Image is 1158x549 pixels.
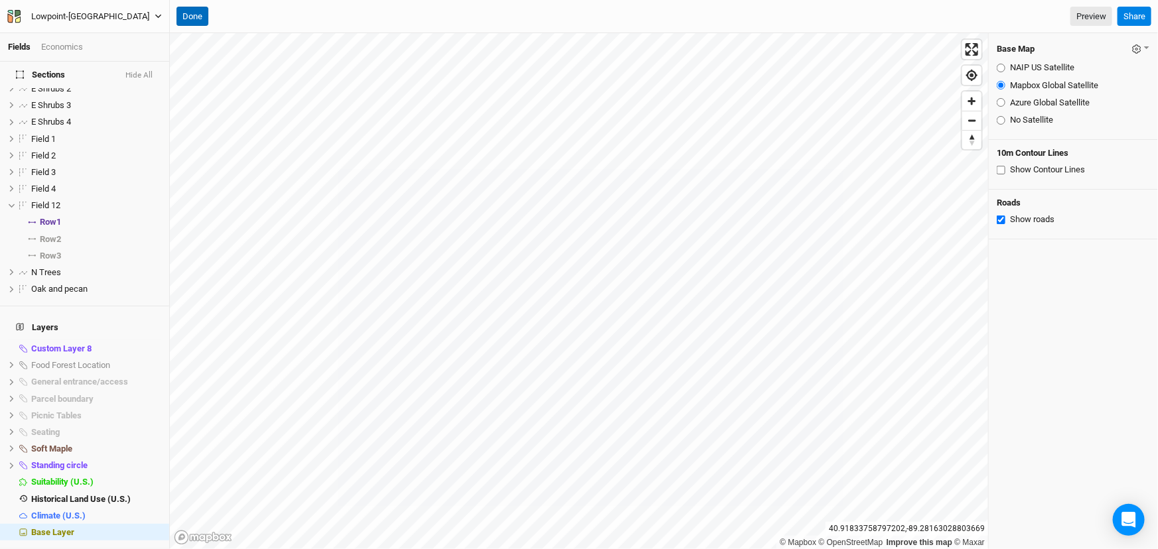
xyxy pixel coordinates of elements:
[31,460,88,470] span: Standing circle
[887,538,952,547] a: Improve this map
[31,267,161,278] div: N Trees
[31,84,71,93] span: E Shrubs 2
[31,527,74,537] span: Base Layer
[31,410,82,420] span: Picnic Tables
[954,538,985,547] a: Maxar
[8,42,31,52] a: Fields
[31,527,161,538] div: Base Layer
[31,427,60,437] span: Seating
[1113,504,1145,536] div: Open Intercom Messenger
[826,522,988,536] div: 40.91833758797202 , -89.28163028803669
[174,530,232,545] a: Mapbox logo
[31,184,56,194] span: Field 4
[7,9,163,24] button: Lowpoint-[GEOGRAPHIC_DATA]
[31,410,161,421] div: Picnic Tables
[125,71,153,80] button: Hide All
[31,460,161,471] div: Standing circle
[31,284,88,294] span: Oak and pecan
[31,200,60,210] span: Field 12
[1010,62,1074,74] label: NAIP US Satellite
[1010,213,1054,225] label: Show roads
[31,511,161,521] div: Climate (U.S.)
[31,134,161,145] div: Field 1
[31,117,71,127] span: E Shrubs 4
[31,343,161,354] div: Custom Layer 8
[31,167,161,178] div: Field 3
[31,151,56,160] span: Field 2
[31,360,161,371] div: Food Forest Location
[40,234,61,245] span: Row 2
[31,477,94,487] span: Suitability (U.S.)
[962,66,981,85] button: Find my location
[31,84,161,94] div: E Shrubs 2
[31,343,92,353] span: Custom Layer 8
[31,100,71,110] span: E Shrubs 3
[40,217,61,227] span: Row 1
[31,377,161,387] div: General entrance/access
[31,444,72,454] span: Soft Maple
[962,91,981,111] button: Zoom in
[31,117,161,127] div: E Shrubs 4
[31,134,56,144] span: Field 1
[40,251,61,261] span: Row 3
[962,131,981,149] span: Reset bearing to north
[780,538,816,547] a: Mapbox
[31,100,161,111] div: E Shrubs 3
[997,44,1035,54] h4: Base Map
[31,10,149,23] div: Lowpoint-[GEOGRAPHIC_DATA]
[31,511,86,520] span: Climate (U.S.)
[31,377,128,387] span: General entrance/access
[962,111,981,130] button: Zoom out
[31,394,161,404] div: Parcel boundary
[31,394,94,404] span: Parcel boundary
[997,148,1150,158] h4: 10m Contour Lines
[1070,7,1112,27] a: Preview
[1118,7,1151,27] button: Share
[31,184,161,194] div: Field 4
[31,10,149,23] div: Lowpoint-Washburn
[1010,114,1053,126] label: No Satellite
[31,151,161,161] div: Field 2
[31,284,161,294] div: Oak and pecan
[177,7,208,27] button: Done
[170,33,988,549] canvas: Map
[1010,80,1098,91] label: Mapbox Global Satellite
[31,267,61,277] span: N Trees
[31,444,161,454] div: Soft Maple
[962,40,981,59] button: Enter fullscreen
[962,130,981,149] button: Reset bearing to north
[31,494,161,505] div: Historical Land Use (U.S.)
[1010,97,1090,109] label: Azure Global Satellite
[31,477,161,487] div: Suitability (U.S.)
[16,70,65,80] span: Sections
[31,167,56,177] span: Field 3
[819,538,883,547] a: OpenStreetMap
[8,314,161,341] h4: Layers
[1010,164,1085,176] label: Show Contour Lines
[31,494,131,504] span: Historical Land Use (U.S.)
[31,200,161,211] div: Field 12
[31,360,110,370] span: Food Forest Location
[41,41,83,53] div: Economics
[31,427,161,438] div: Seating
[997,198,1150,208] h4: Roads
